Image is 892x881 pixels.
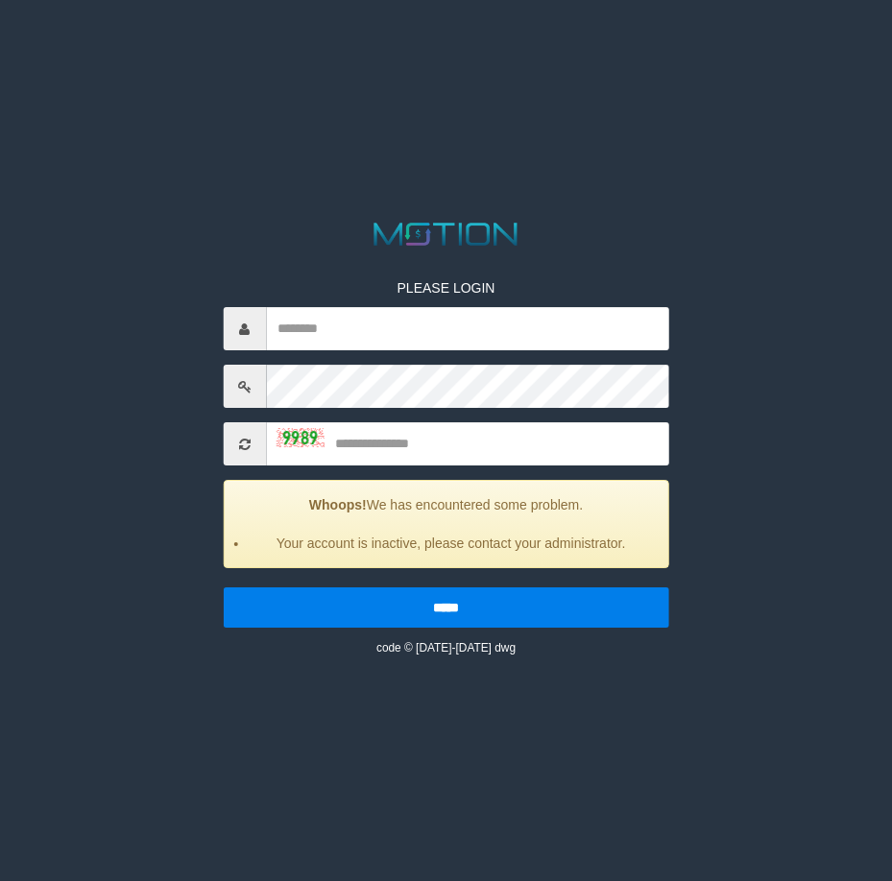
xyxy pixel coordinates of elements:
li: Your account is inactive, please contact your administrator. [248,534,654,553]
p: PLEASE LOGIN [223,278,669,298]
img: MOTION_logo.png [368,219,524,250]
strong: Whoops! [309,497,367,512]
div: We has encountered some problem. [223,480,669,568]
small: code © [DATE]-[DATE] dwg [376,641,516,655]
img: captcha [276,428,324,447]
